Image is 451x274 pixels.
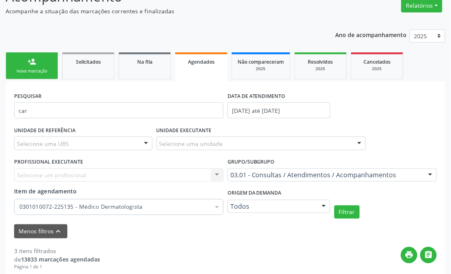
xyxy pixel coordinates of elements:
[21,256,100,264] strong: 13833 marcações agendadas
[54,227,63,236] i: keyboard_arrow_up
[230,203,314,211] span: Todos
[357,66,397,72] div: 2025
[238,58,284,65] span: Não compareceram
[238,66,284,72] div: 2025
[405,251,414,259] i: print
[228,156,275,168] label: Grupo/Subgrupo
[137,58,152,65] span: Na fila
[14,102,223,118] input: Nome, CNS
[230,171,420,179] span: 03.01 - Consultas / Atendimentos / Acompanhamentos
[308,58,333,65] span: Resolvidos
[228,187,282,200] label: Origem da demanda
[76,58,101,65] span: Solicitados
[14,255,100,264] div: de
[6,7,313,15] p: Acompanhe a situação das marcações correntes e finalizadas
[17,139,69,148] span: Selecione uma UBS
[14,124,75,137] label: UNIDADE DE REFERÊNCIA
[14,247,100,255] div: 3 itens filtrados
[336,29,407,39] p: Ano de acompanhamento
[424,251,433,259] i: 
[301,66,341,72] div: 2025
[334,205,360,219] button: Filtrar
[364,58,391,65] span: Cancelados
[14,90,42,102] label: PESQUISAR
[228,90,286,102] label: DATA DE ATENDIMENTO
[188,58,215,65] span: Agendados
[14,156,83,168] label: PROFISSIONAL EXECUTANTE
[19,203,210,211] span: 0301010072-225135 - Médico Dermatologista
[159,139,223,148] span: Selecione uma unidade
[14,264,100,271] div: Página 1 de 1
[401,247,418,264] button: print
[12,68,52,74] div: Nova marcação
[14,224,67,239] button: Menos filtroskeyboard_arrow_up
[420,247,437,264] button: 
[157,124,212,137] label: UNIDADE EXECUTANTE
[27,57,36,66] div: person_add
[228,102,330,118] input: Selecione um intervalo
[14,188,77,195] span: Item de agendamento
